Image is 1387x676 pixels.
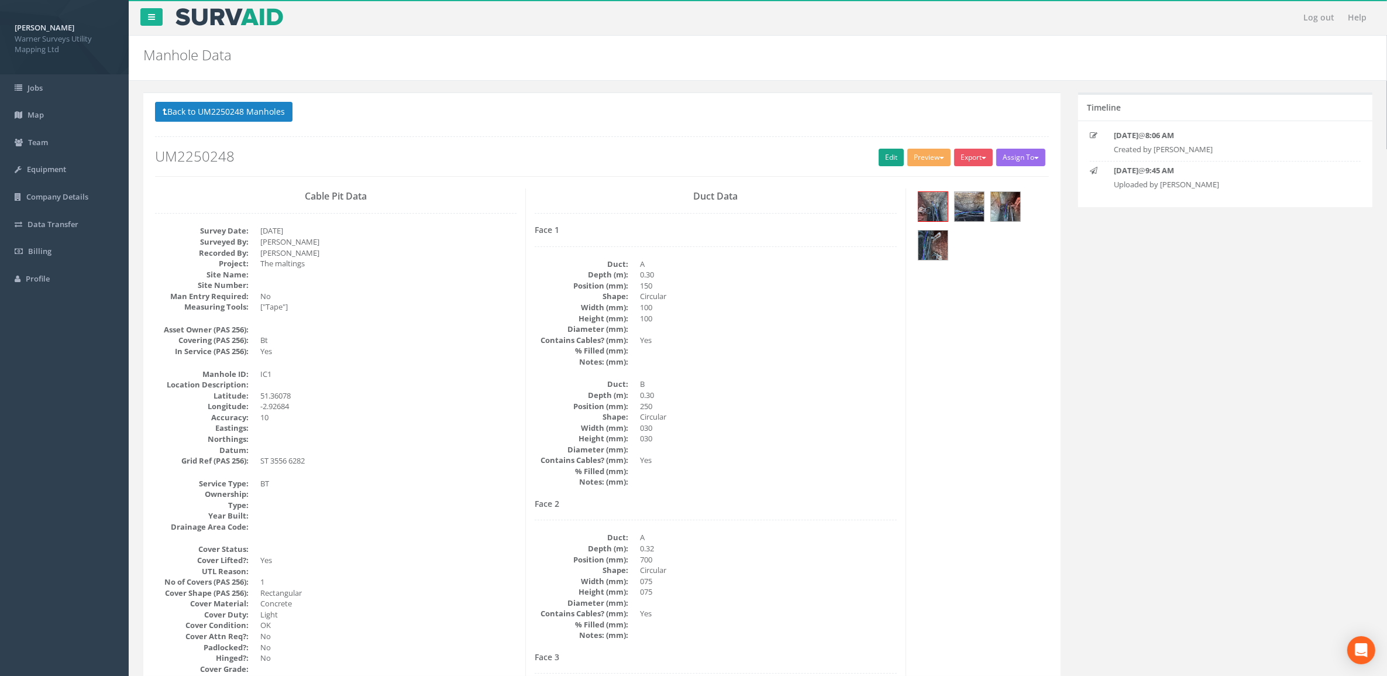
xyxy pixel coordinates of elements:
[535,225,896,234] h4: Face 1
[1114,144,1337,155] p: Created by [PERSON_NAME]
[535,630,628,641] dt: Notes: (mm):
[535,390,628,401] dt: Depth (m):
[535,619,628,630] dt: % Filled (mm):
[640,532,896,543] dd: A
[155,521,249,533] dt: Drainage Area Code:
[260,653,517,664] dd: No
[155,434,249,445] dt: Northings:
[1114,165,1337,176] p: @
[155,346,249,357] dt: In Service (PAS 256):
[535,335,628,346] dt: Contains Cables? (mm):
[28,246,51,256] span: Billing
[155,588,249,599] dt: Cover Shape (PAS 256):
[535,356,628,368] dt: Notes: (mm):
[535,466,628,477] dt: % Filled (mm):
[155,335,249,346] dt: Covering (PAS 256):
[535,280,628,291] dt: Position (mm):
[535,324,628,335] dt: Diameter (mm):
[155,280,249,291] dt: Site Number:
[640,269,896,280] dd: 0.30
[155,555,249,566] dt: Cover Lifted?:
[260,588,517,599] dd: Rectangular
[26,273,50,284] span: Profile
[535,291,628,302] dt: Shape:
[640,401,896,412] dd: 250
[155,445,249,456] dt: Datum:
[260,412,517,423] dd: 10
[260,401,517,412] dd: -2.92684
[535,586,628,598] dt: Height (mm):
[27,83,43,93] span: Jobs
[535,576,628,587] dt: Width (mm):
[640,390,896,401] dd: 0.30
[155,236,249,248] dt: Surveyed By:
[535,608,628,619] dt: Contains Cables? (mm):
[260,369,517,380] dd: IC1
[155,191,517,202] h3: Cable Pit Data
[155,653,249,664] dt: Hinged?:
[918,192,948,221] img: c9c20207-9959-5b35-7f6e-8d53a207fd75_b694babf-6d23-75ad-2714-70afb0699594_thumb.jpg
[1145,165,1174,176] strong: 9:45 AM
[155,609,249,620] dt: Cover Duty:
[155,455,249,466] dt: Grid Ref (PAS 256):
[27,219,78,229] span: Data Transfer
[640,423,896,434] dd: 030
[155,324,249,335] dt: Asset Owner (PAS 256):
[260,258,517,269] dd: The maltings
[260,555,517,566] dd: Yes
[1114,165,1138,176] strong: [DATE]
[535,476,628,488] dt: Notes: (mm):
[535,554,628,565] dt: Position (mm):
[260,346,517,357] dd: Yes
[535,598,628,609] dt: Diameter (mm):
[535,433,628,444] dt: Height (mm):
[155,544,249,555] dt: Cover Status:
[155,390,249,402] dt: Latitude:
[1114,179,1337,190] p: Uploaded by [PERSON_NAME]
[15,22,74,33] strong: [PERSON_NAME]
[260,248,517,259] dd: [PERSON_NAME]
[535,499,896,508] h4: Face 2
[155,664,249,675] dt: Cover Grade:
[260,335,517,346] dd: Bt
[640,291,896,302] dd: Circular
[28,137,48,147] span: Team
[640,280,896,291] dd: 150
[155,412,249,423] dt: Accuracy:
[535,423,628,434] dt: Width (mm):
[535,653,896,661] h4: Face 3
[260,225,517,236] dd: [DATE]
[640,543,896,554] dd: 0.32
[535,302,628,313] dt: Width (mm):
[535,565,628,576] dt: Shape:
[640,554,896,565] dd: 700
[26,191,88,202] span: Company Details
[155,489,249,500] dt: Ownership:
[1347,636,1375,664] div: Open Intercom Messenger
[155,598,249,609] dt: Cover Material:
[535,444,628,455] dt: Diameter (mm):
[155,401,249,412] dt: Longitude:
[879,149,904,166] a: Edit
[1087,103,1121,112] h5: Timeline
[1145,130,1174,140] strong: 8:06 AM
[155,248,249,259] dt: Recorded By:
[155,149,1049,164] h2: UM2250248
[640,411,896,423] dd: Circular
[155,566,249,577] dt: UTL Reason:
[260,609,517,620] dd: Light
[155,301,249,313] dt: Measuring Tools:
[260,291,517,302] dd: No
[260,236,517,248] dd: [PERSON_NAME]
[535,379,628,390] dt: Duct:
[640,259,896,270] dd: A
[640,565,896,576] dd: Circular
[535,532,628,543] dt: Duct:
[260,642,517,653] dd: No
[155,642,249,653] dt: Padlocked?:
[155,631,249,642] dt: Cover Attn Req?:
[535,411,628,423] dt: Shape:
[260,455,517,466] dd: ST 3556 6282
[155,577,249,588] dt: No of Covers (PAS 256):
[535,191,896,202] h3: Duct Data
